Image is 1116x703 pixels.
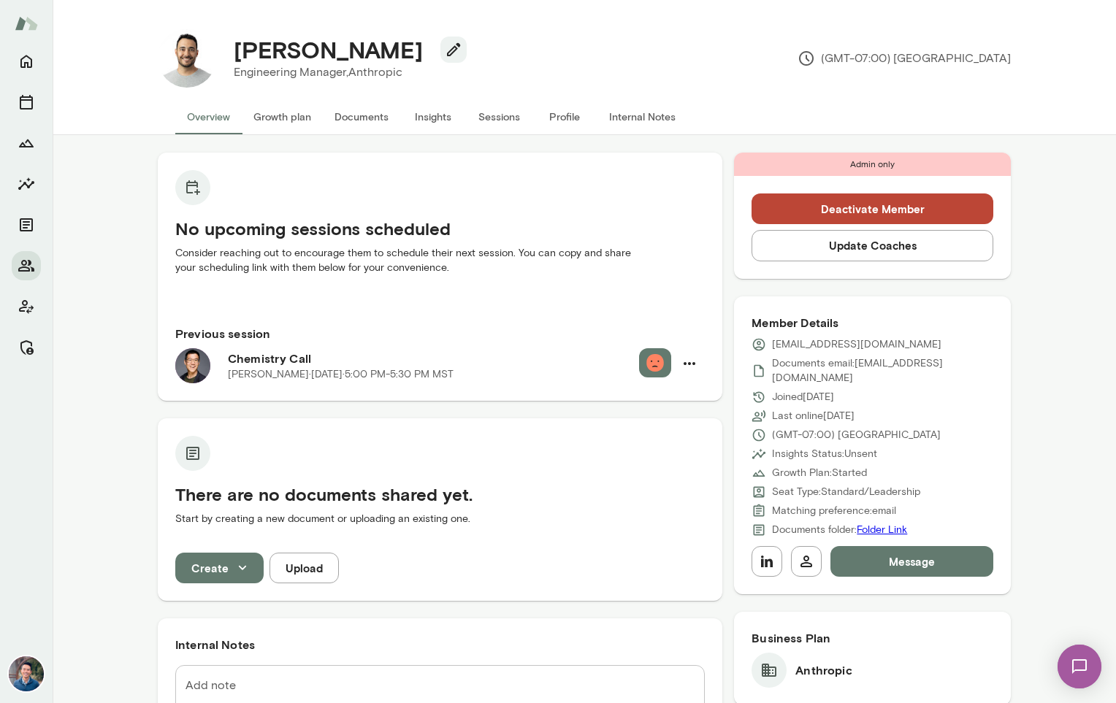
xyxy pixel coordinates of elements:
[228,350,639,367] h6: Chemistry Call
[466,99,532,134] button: Sessions
[15,9,38,37] img: Mento
[12,251,41,280] button: Members
[12,210,41,239] button: Documents
[532,99,597,134] button: Profile
[175,99,242,134] button: Overview
[772,390,834,404] p: Joined [DATE]
[795,661,852,679] h6: Anthropic
[752,629,993,647] h6: Business Plan
[234,64,455,81] p: Engineering Manager, Anthropic
[270,553,339,583] button: Upload
[772,356,993,385] p: Documents email: [EMAIL_ADDRESS][DOMAIN_NAME]
[175,217,705,240] h5: No upcoming sessions scheduled
[175,553,264,583] button: Create
[772,504,896,518] p: Matching preference: email
[234,36,423,64] h4: [PERSON_NAME]
[12,128,41,158] button: Growth Plan
[597,99,687,134] button: Internal Notes
[175,512,705,526] p: Start by creating a new document or uploading an existing one.
[772,428,941,442] p: (GMT-07:00) [GEOGRAPHIC_DATA]
[175,325,705,342] h6: Previous session
[772,485,920,499] p: Seat Type: Standard/Leadership
[228,367,454,382] p: [PERSON_NAME] · [DATE] · 5:00 PM-5:30 PM MST
[9,656,44,691] img: Alex Yu
[772,337,941,352] p: [EMAIL_ADDRESS][DOMAIN_NAME]
[12,333,41,362] button: Manage
[857,523,907,536] a: Folder Link
[752,193,993,224] button: Deactivate Member
[12,88,41,117] button: Sessions
[772,523,907,537] p: Documents folder:
[646,354,664,372] img: feedback
[400,99,466,134] button: Insights
[175,636,705,653] h6: Internal Notes
[175,246,705,275] p: Consider reaching out to encourage them to schedule their next session. You can copy and share yo...
[12,169,41,199] button: Insights
[772,466,867,480] p: Growth Plan: Started
[175,483,705,506] h5: There are no documents shared yet.
[772,409,855,423] p: Last online [DATE]
[798,50,1011,67] p: (GMT-07:00) [GEOGRAPHIC_DATA]
[830,546,993,577] button: Message
[772,447,877,461] p: Insights Status: Unsent
[734,153,1011,176] div: Admin only
[158,29,216,88] img: AJ Ribeiro
[12,47,41,76] button: Home
[323,99,400,134] button: Documents
[12,292,41,321] button: Client app
[752,230,993,261] button: Update Coaches
[242,99,323,134] button: Growth plan
[752,314,993,331] h6: Member Details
